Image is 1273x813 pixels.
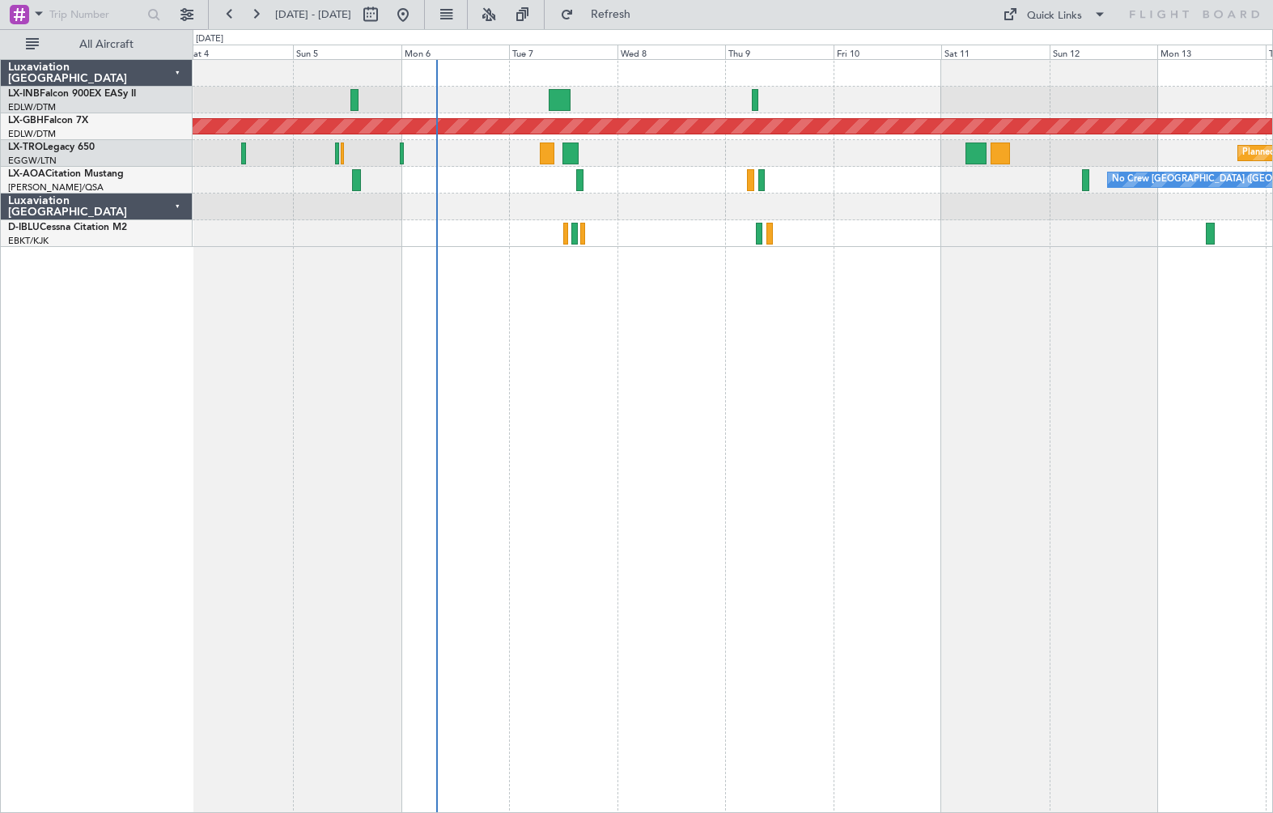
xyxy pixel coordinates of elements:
[1050,45,1157,59] div: Sun 12
[8,101,56,113] a: EDLW/DTM
[1027,8,1082,24] div: Quick Links
[401,45,509,59] div: Mon 6
[8,223,127,232] a: D-IBLUCessna Citation M2
[8,169,124,179] a: LX-AOACitation Mustang
[577,9,645,20] span: Refresh
[1157,45,1265,59] div: Mon 13
[8,155,57,167] a: EGGW/LTN
[509,45,617,59] div: Tue 7
[8,116,88,126] a: LX-GBHFalcon 7X
[8,89,40,99] span: LX-INB
[553,2,650,28] button: Refresh
[995,2,1114,28] button: Quick Links
[617,45,725,59] div: Wed 8
[8,116,44,126] span: LX-GBH
[8,143,95,152] a: LX-TROLegacy 650
[293,45,401,59] div: Sun 5
[196,32,223,46] div: [DATE]
[8,143,43,152] span: LX-TRO
[275,7,351,22] span: [DATE] - [DATE]
[42,39,171,50] span: All Aircraft
[185,45,293,59] div: Sat 4
[8,235,49,247] a: EBKT/KJK
[8,89,136,99] a: LX-INBFalcon 900EX EASy II
[8,181,104,194] a: [PERSON_NAME]/QSA
[725,45,833,59] div: Thu 9
[49,2,142,27] input: Trip Number
[8,169,45,179] span: LX-AOA
[18,32,176,57] button: All Aircraft
[8,223,40,232] span: D-IBLU
[834,45,941,59] div: Fri 10
[941,45,1049,59] div: Sat 11
[8,128,56,140] a: EDLW/DTM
